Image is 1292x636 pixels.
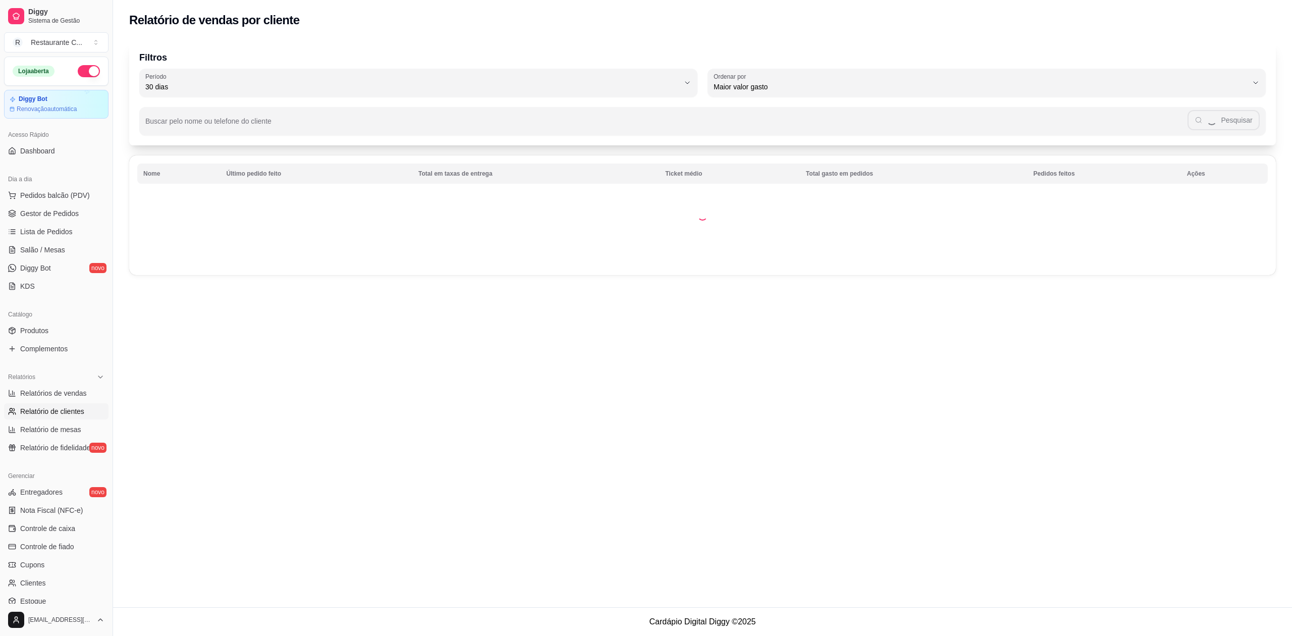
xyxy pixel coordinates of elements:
[20,208,79,219] span: Gestor de Pedidos
[714,72,749,81] label: Ordenar por
[4,306,109,323] div: Catálogo
[4,4,109,28] a: DiggySistema de Gestão
[4,468,109,484] div: Gerenciar
[145,82,679,92] span: 30 dias
[20,245,65,255] span: Salão / Mesas
[4,502,109,518] a: Nota Fiscal (NFC-e)
[78,65,100,77] button: Alterar Status
[714,82,1248,92] span: Maior valor gasto
[20,146,55,156] span: Dashboard
[4,242,109,258] a: Salão / Mesas
[4,593,109,609] a: Estoque
[31,37,82,47] div: Restaurante C ...
[129,12,300,28] h2: Relatório de vendas por cliente
[4,90,109,119] a: Diggy BotRenovaçãoautomática
[28,616,92,624] span: [EMAIL_ADDRESS][DOMAIN_NAME]
[708,69,1266,97] button: Ordenar porMaior valor gasto
[20,596,46,606] span: Estoque
[20,542,74,552] span: Controle de fiado
[4,539,109,555] a: Controle de fiado
[20,578,46,588] span: Clientes
[8,373,35,381] span: Relatórios
[113,607,1292,636] footer: Cardápio Digital Diggy © 2025
[4,32,109,52] button: Select a team
[4,127,109,143] div: Acesso Rápido
[20,326,48,336] span: Produtos
[145,120,1188,130] input: Buscar pelo nome ou telefone do cliente
[20,425,81,435] span: Relatório de mesas
[697,210,708,221] div: Loading
[4,385,109,401] a: Relatórios de vendas
[139,50,1266,65] p: Filtros
[20,487,63,497] span: Entregadores
[20,560,44,570] span: Cupons
[20,388,87,398] span: Relatórios de vendas
[4,403,109,419] a: Relatório de clientes
[4,341,109,357] a: Complementos
[4,171,109,187] div: Dia a dia
[4,608,109,632] button: [EMAIL_ADDRESS][DOMAIN_NAME]
[4,557,109,573] a: Cupons
[20,344,68,354] span: Complementos
[20,523,75,534] span: Controle de caixa
[20,505,83,515] span: Nota Fiscal (NFC-e)
[4,260,109,276] a: Diggy Botnovo
[28,8,104,17] span: Diggy
[20,281,35,291] span: KDS
[20,190,90,200] span: Pedidos balcão (PDV)
[4,205,109,222] a: Gestor de Pedidos
[4,484,109,500] a: Entregadoresnovo
[17,105,77,113] article: Renovação automática
[20,443,90,453] span: Relatório de fidelidade
[4,278,109,294] a: KDS
[19,95,47,103] article: Diggy Bot
[4,440,109,456] a: Relatório de fidelidadenovo
[20,263,51,273] span: Diggy Bot
[4,520,109,537] a: Controle de caixa
[4,224,109,240] a: Lista de Pedidos
[4,143,109,159] a: Dashboard
[13,66,55,77] div: Loja aberta
[4,575,109,591] a: Clientes
[4,187,109,203] button: Pedidos balcão (PDV)
[145,72,170,81] label: Período
[20,227,73,237] span: Lista de Pedidos
[28,17,104,25] span: Sistema de Gestão
[4,323,109,339] a: Produtos
[139,69,697,97] button: Período30 dias
[13,37,23,47] span: R
[4,421,109,438] a: Relatório de mesas
[20,406,84,416] span: Relatório de clientes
